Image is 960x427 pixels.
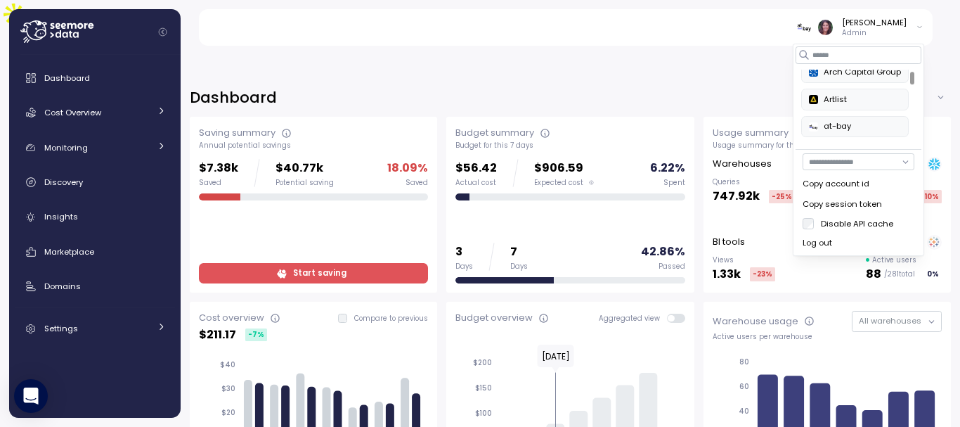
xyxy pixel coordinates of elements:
a: Cost Overview [15,98,175,127]
div: Copy account id [803,178,914,191]
div: Budget summary [455,126,534,140]
img: 676124322ce2d31a078e3b71.PNG [809,122,818,132]
tspan: $20 [221,408,235,417]
div: Artlist [809,94,901,106]
button: Collapse navigation [154,27,171,37]
div: Annual potential savings [199,141,428,151]
p: BI tools [713,235,745,249]
p: Compare to previous [354,314,428,324]
img: 676124322ce2d31a078e3b71.PNG [797,20,812,34]
span: Dashboard [44,72,90,84]
div: Budget for this 7 days [455,141,685,151]
span: Marketplace [44,246,94,257]
p: 42.86 % [641,243,685,262]
tspan: $40 [220,360,235,369]
p: $40.77k [275,159,334,178]
img: ACg8ocLDuIZlR5f2kIgtapDwVC7yp445s3OgbrQTIAV7qYj8P05r5pI=s96-c [818,20,833,34]
p: $ 211.17 [199,326,236,345]
p: Admin [842,28,907,38]
p: 88 [866,265,881,284]
p: Warehouses [713,157,772,171]
h2: Dashboard [190,88,277,108]
div: Spent [663,178,685,188]
div: -7 % [245,329,267,341]
div: -10 % [918,190,942,203]
p: 6.22 % [650,159,685,178]
div: Cost overview [199,311,264,325]
div: at-bay [809,120,901,133]
span: Expected cost [534,178,583,188]
span: Domains [44,281,81,292]
div: Warehouse usage [713,314,798,329]
span: Settings [44,323,78,334]
a: Start saving [199,263,428,283]
p: / 281 total [884,269,915,279]
div: Active users per warehouse [713,332,942,342]
p: 18.09 % [387,159,428,178]
div: 0 % [924,267,942,281]
text: [DATE] [542,350,570,362]
a: Domains [15,272,175,300]
div: Days [455,262,473,272]
div: Copy session token [803,198,914,211]
div: -23 % [750,267,775,281]
p: $906.59 [534,159,594,178]
span: Start saving [293,264,346,283]
a: Settings [15,314,175,343]
tspan: $30 [221,384,235,393]
p: $56.42 [455,159,497,178]
div: Open Intercom Messenger [14,379,48,413]
a: Dashboard [15,64,175,92]
tspan: 40 [739,407,749,416]
div: Arch Capital Group [809,66,901,79]
div: Usage summary for the past 7 days [713,141,942,151]
a: Marketplace [15,238,175,266]
p: 3 [455,243,473,262]
div: Usage summary [713,126,789,140]
p: Active users [872,255,916,265]
span: All warehouses [859,315,921,326]
tspan: 60 [739,382,749,391]
tspan: $200 [473,358,492,367]
tspan: $100 [475,409,492,418]
div: Saving summary [199,126,275,140]
img: 68790ce639d2d68da1992664.PNG [809,68,818,77]
a: Monitoring [15,134,175,162]
span: Cost Overview [44,107,101,118]
a: Insights [15,203,175,231]
span: Discovery [44,177,83,188]
div: [PERSON_NAME] [842,17,907,28]
div: Days [510,262,528,272]
img: 6628aa71fabf670d87b811be.PNG [809,95,818,104]
div: Saved [406,178,428,188]
div: Potential saving [275,178,334,188]
p: 1.33k [713,265,741,284]
p: Queries [713,177,795,187]
tspan: $150 [475,383,492,393]
div: Log out [803,237,914,250]
p: 747.92k [713,187,760,206]
span: Insights [44,211,78,222]
p: $7.38k [199,159,238,178]
button: All warehouses [852,311,942,331]
label: Disable API cache [814,218,893,229]
div: Actual cost [455,178,497,188]
a: Discovery [15,168,175,196]
span: Monitoring [44,142,88,153]
div: Budget overview [455,311,533,325]
p: 7 [510,243,528,262]
div: -25 % [769,190,795,203]
span: Aggregated view [599,314,667,323]
div: Passed [659,262,685,272]
tspan: 80 [739,357,749,367]
p: Views [713,255,775,265]
div: Saved [199,178,238,188]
